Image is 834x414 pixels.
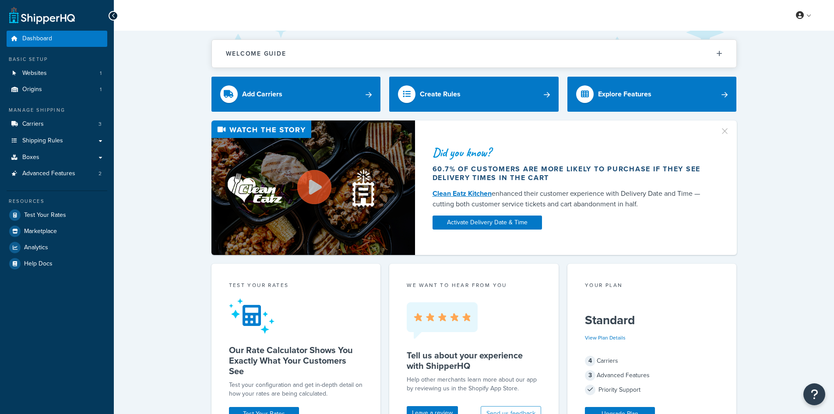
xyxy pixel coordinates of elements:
a: Websites1 [7,65,107,81]
a: Explore Features [567,77,737,112]
div: Priority Support [585,384,719,396]
div: Advanced Features [585,369,719,382]
span: Boxes [22,154,39,161]
a: Carriers3 [7,116,107,132]
span: 1 [100,86,102,93]
span: Analytics [24,244,48,251]
span: Carriers [22,120,44,128]
p: we want to hear from you [407,281,541,289]
a: Add Carriers [211,77,381,112]
span: 3 [99,120,102,128]
span: Origins [22,86,42,93]
div: Create Rules [420,88,461,100]
div: Resources [7,198,107,205]
h5: Tell us about your experience with ShipperHQ [407,350,541,371]
div: Did you know? [433,146,709,159]
span: Marketplace [24,228,57,235]
a: Analytics [7,240,107,255]
span: Dashboard [22,35,52,42]
div: Test your rates [229,281,363,291]
div: Your Plan [585,281,719,291]
button: Open Resource Center [803,383,825,405]
h5: Standard [585,313,719,327]
a: View Plan Details [585,334,626,342]
a: Dashboard [7,31,107,47]
div: Basic Setup [7,56,107,63]
li: Origins [7,81,107,98]
div: Test your configuration and get in-depth detail on how your rates are being calculated. [229,381,363,398]
a: Help Docs [7,256,107,272]
h2: Welcome Guide [226,50,286,57]
a: Test Your Rates [7,207,107,223]
div: Carriers [585,355,719,367]
span: Shipping Rules [22,137,63,145]
span: 2 [99,170,102,177]
a: Advanced Features2 [7,166,107,182]
div: Add Carriers [242,88,282,100]
li: Carriers [7,116,107,132]
p: Help other merchants learn more about our app by reviewing us in the Shopify App Store. [407,375,541,393]
h5: Our Rate Calculator Shows You Exactly What Your Customers See [229,345,363,376]
a: Clean Eatz Kitchen [433,188,492,198]
span: Test Your Rates [24,212,66,219]
span: 1 [100,70,102,77]
span: Websites [22,70,47,77]
a: Boxes [7,149,107,166]
div: Manage Shipping [7,106,107,114]
a: Shipping Rules [7,133,107,149]
div: enhanced their customer experience with Delivery Date and Time — cutting both customer service ti... [433,188,709,209]
li: Websites [7,65,107,81]
a: Activate Delivery Date & Time [433,216,542,230]
button: Welcome Guide [212,40,736,67]
li: Advanced Features [7,166,107,182]
a: Marketplace [7,223,107,239]
span: 3 [585,370,595,381]
span: Help Docs [24,260,53,268]
span: Advanced Features [22,170,75,177]
div: Explore Features [598,88,651,100]
img: Video thumbnail [211,120,415,255]
a: Origins1 [7,81,107,98]
span: 4 [585,356,595,366]
div: 60.7% of customers are more likely to purchase if they see delivery times in the cart [433,165,709,182]
a: Create Rules [389,77,559,112]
